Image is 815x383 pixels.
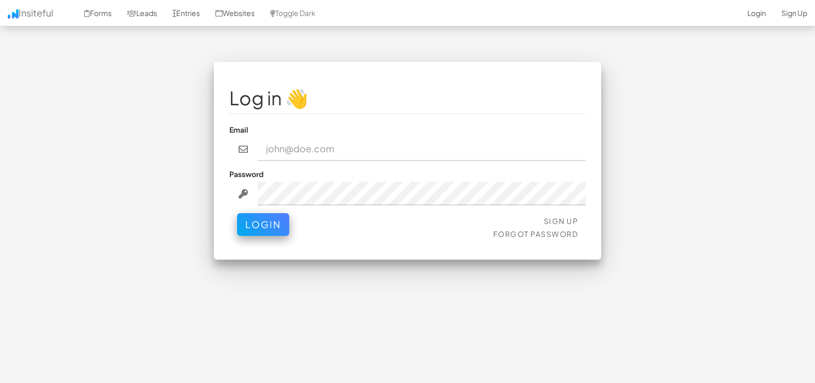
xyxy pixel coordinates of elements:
[258,137,586,161] input: john@doe.com
[229,88,586,108] h1: Log in 👋
[229,169,263,179] label: Password
[237,213,289,236] button: Login
[229,124,248,135] label: Email
[493,229,578,238] a: Forgot Password
[544,216,578,226] a: Sign Up
[8,9,19,19] img: icon.png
